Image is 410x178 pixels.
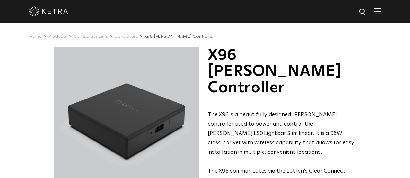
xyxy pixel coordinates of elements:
a: Products [48,34,67,39]
span: The X96 is a beautifully designed [PERSON_NAME] controller used to power and control the [PERSON_... [208,112,354,155]
h1: X96 [PERSON_NAME] Controller [208,47,355,96]
img: ketra-logo-2019-white [29,6,68,16]
a: Controllers [114,34,138,39]
img: search icon [359,8,367,16]
a: Control Systems [74,34,108,39]
a: X96 [PERSON_NAME] Controller [144,34,214,39]
img: Hamburger%20Nav.svg [374,8,381,14]
a: Home [29,34,41,39]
